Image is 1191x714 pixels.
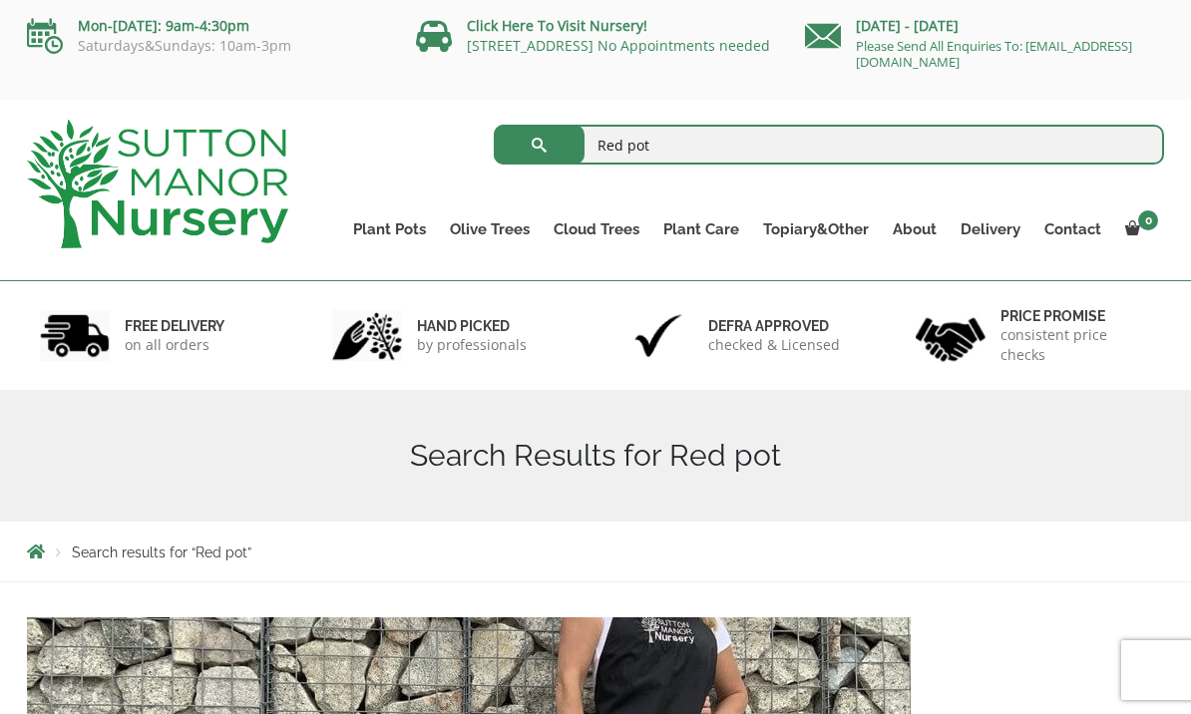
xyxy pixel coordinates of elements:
[856,37,1132,71] a: Please Send All Enquiries To: [EMAIL_ADDRESS][DOMAIN_NAME]
[27,438,1164,474] h1: Search Results for Red pot
[125,317,224,335] h6: FREE DELIVERY
[417,335,527,355] p: by professionals
[751,215,881,243] a: Topiary&Other
[72,544,251,560] span: Search results for “Red pot”
[417,317,527,335] h6: hand picked
[805,14,1164,38] p: [DATE] - [DATE]
[708,335,840,355] p: checked & Licensed
[881,215,949,243] a: About
[916,305,986,366] img: 4.jpg
[332,310,402,361] img: 2.jpg
[1138,210,1158,230] span: 0
[438,215,542,243] a: Olive Trees
[1113,215,1164,243] a: 0
[542,215,651,243] a: Cloud Trees
[651,215,751,243] a: Plant Care
[467,36,770,55] a: [STREET_ADDRESS] No Appointments needed
[1000,307,1152,325] h6: Price promise
[27,14,386,38] p: Mon-[DATE]: 9am-4:30pm
[494,125,1165,165] input: Search...
[40,310,110,361] img: 1.jpg
[623,310,693,361] img: 3.jpg
[949,215,1032,243] a: Delivery
[708,317,840,335] h6: Defra approved
[27,543,1164,559] nav: Breadcrumbs
[27,120,288,248] img: logo
[467,16,647,35] a: Click Here To Visit Nursery!
[125,335,224,355] p: on all orders
[341,215,438,243] a: Plant Pots
[27,38,386,54] p: Saturdays&Sundays: 10am-3pm
[1032,215,1113,243] a: Contact
[1000,325,1152,365] p: consistent price checks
